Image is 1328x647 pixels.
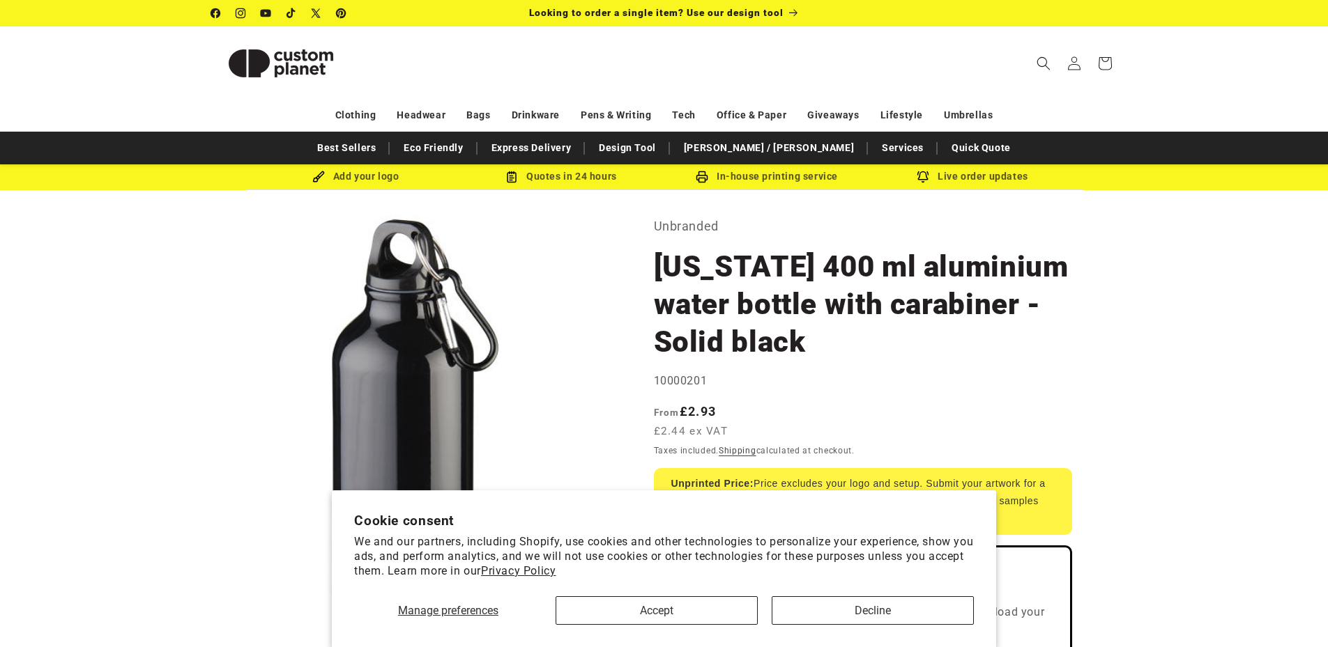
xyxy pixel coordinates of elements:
[875,136,931,160] a: Services
[253,168,459,185] div: Add your logo
[880,103,923,127] a: Lifestyle
[556,596,758,625] button: Accept
[654,215,1072,237] p: Unbranded
[1028,48,1059,79] summary: Search
[459,168,664,185] div: Quotes in 24 hours
[870,168,1076,185] div: Live order updates
[211,32,351,95] img: Custom Planet
[654,407,680,418] span: From
[397,103,445,127] a: Headwear
[677,136,861,160] a: [PERSON_NAME] / [PERSON_NAME]
[945,136,1018,160] a: Quick Quote
[206,26,356,100] a: Custom Planet
[654,248,1072,361] h1: [US_STATE] 400 ml aluminium water bottle with carabiner - Solid black
[672,103,695,127] a: Tech
[654,444,1072,458] div: Taxes included. calculated at checkout.
[529,7,784,18] span: Looking to order a single item? Use our design tool
[807,103,859,127] a: Giveaways
[944,103,993,127] a: Umbrellas
[671,478,754,489] strong: Unprinted Price:
[917,171,929,183] img: Order updates
[397,136,470,160] a: Eco Friendly
[466,103,490,127] a: Bags
[654,404,717,419] strong: £2.93
[354,596,542,625] button: Manage preferences
[505,171,518,183] img: Order Updates Icon
[354,513,974,529] h2: Cookie consent
[772,596,974,625] button: Decline
[398,604,498,617] span: Manage preferences
[592,136,663,160] a: Design Tool
[719,446,756,455] a: Shipping
[664,168,870,185] div: In-house printing service
[717,103,786,127] a: Office & Paper
[211,215,619,623] media-gallery: Gallery Viewer
[310,136,383,160] a: Best Sellers
[512,103,560,127] a: Drinkware
[312,171,325,183] img: Brush Icon
[481,564,556,577] a: Privacy Policy
[484,136,579,160] a: Express Delivery
[654,468,1072,535] div: Price excludes your logo and setup. Submit your artwork for a tailored quote based on your prefer...
[654,374,708,387] span: 10000201
[654,423,728,439] span: £2.44 ex VAT
[581,103,651,127] a: Pens & Writing
[335,103,376,127] a: Clothing
[696,171,708,183] img: In-house printing
[354,535,974,578] p: We and our partners, including Shopify, use cookies and other technologies to personalize your ex...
